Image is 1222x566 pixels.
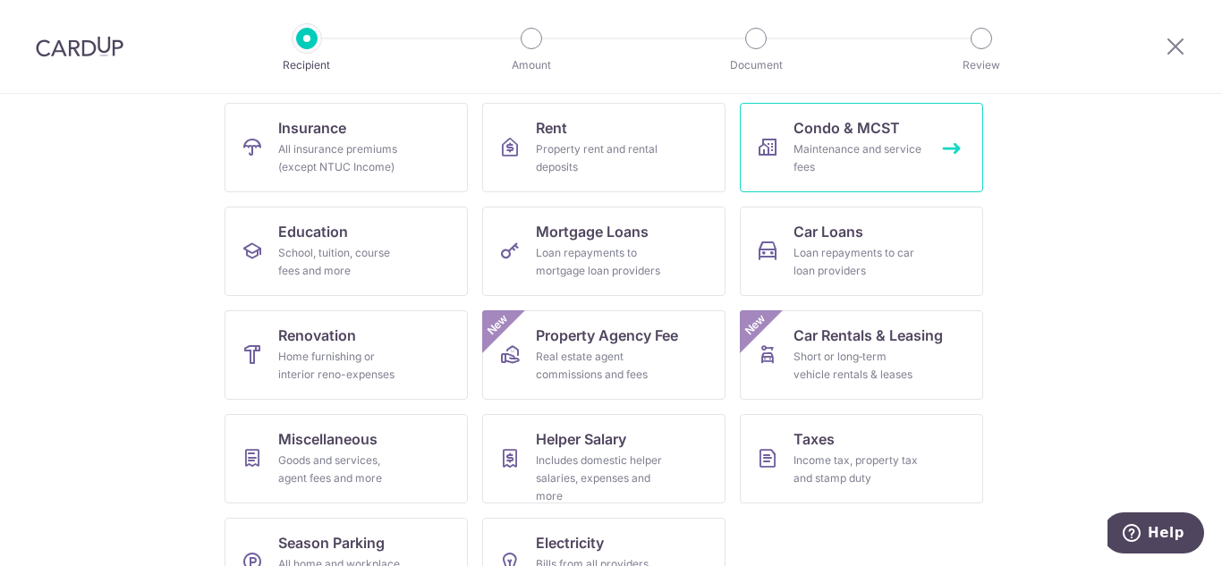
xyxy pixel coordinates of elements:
span: Season Parking [278,532,385,553]
span: Miscellaneous [278,428,378,450]
div: Loan repayments to mortgage loan providers [536,244,665,280]
span: Helper Salary [536,428,626,450]
a: Car LoansLoan repayments to car loan providers [740,207,983,296]
a: InsuranceAll insurance premiums (except NTUC Income) [225,103,468,192]
iframe: Opens a widget where you can find more information [1107,512,1204,557]
span: Taxes [793,428,835,450]
a: RentProperty rent and rental deposits [482,103,726,192]
div: Home furnishing or interior reno-expenses [278,348,407,384]
a: EducationSchool, tuition, course fees and more [225,207,468,296]
a: Property Agency FeeReal estate agent commissions and feesNew [482,310,726,400]
a: TaxesIncome tax, property tax and stamp duty [740,414,983,503]
span: Renovation [278,325,356,346]
div: Income tax, property tax and stamp duty [793,452,922,487]
p: Amount [465,56,598,74]
div: All insurance premiums (except NTUC Income) [278,140,407,176]
div: Maintenance and service fees [793,140,922,176]
span: Car Rentals & Leasing [793,325,943,346]
div: Goods and services, agent fees and more [278,452,407,487]
a: RenovationHome furnishing or interior reno-expenses [225,310,468,400]
p: Recipient [241,56,373,74]
div: Real estate agent commissions and fees [536,348,665,384]
a: Helper SalaryIncludes domestic helper salaries, expenses and more [482,414,726,503]
span: New [483,310,513,340]
span: Electricity [536,532,604,553]
p: Review [915,56,1048,74]
a: MiscellaneousGoods and services, agent fees and more [225,414,468,503]
div: Includes domestic helper salaries, expenses and more [536,452,665,505]
span: Rent [536,117,567,139]
span: Car Loans [793,221,863,242]
img: CardUp [36,36,123,57]
span: New [741,310,770,340]
p: Document [690,56,822,74]
div: Property rent and rental deposits [536,140,665,176]
span: Insurance [278,117,346,139]
span: Condo & MCST [793,117,900,139]
div: Loan repayments to car loan providers [793,244,922,280]
a: Mortgage LoansLoan repayments to mortgage loan providers [482,207,726,296]
span: Property Agency Fee [536,325,678,346]
div: School, tuition, course fees and more [278,244,407,280]
a: Condo & MCSTMaintenance and service fees [740,103,983,192]
div: Short or long‑term vehicle rentals & leases [793,348,922,384]
span: Education [278,221,348,242]
span: Mortgage Loans [536,221,649,242]
a: Car Rentals & LeasingShort or long‑term vehicle rentals & leasesNew [740,310,983,400]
